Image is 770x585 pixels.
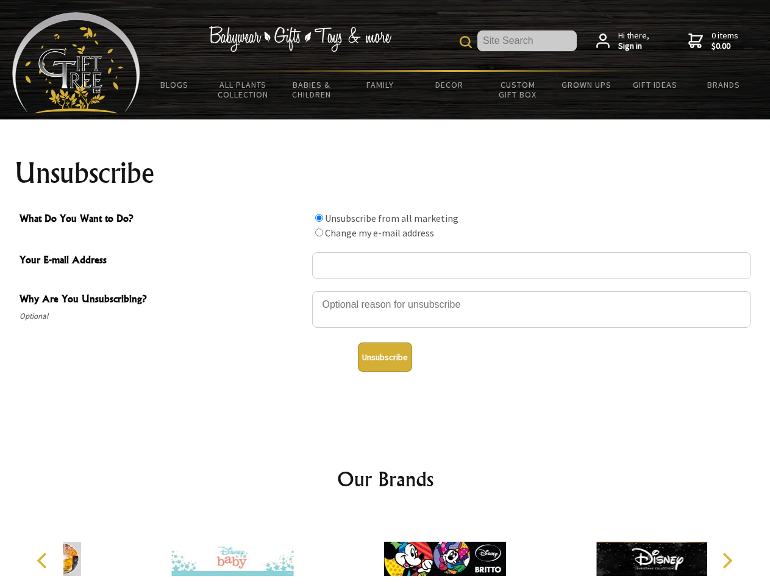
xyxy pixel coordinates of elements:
a: Babies & Children [277,72,346,107]
img: Babywear - Gifts - Toys & more [209,26,391,52]
span: What Do You Want to Do? [20,211,306,229]
button: Unsubscribe [358,342,412,372]
input: What Do You Want to Do? [315,229,323,236]
a: Decor [415,72,483,97]
a: Family [346,72,415,97]
span: Optional [20,309,306,324]
input: Your E-mail Address [312,252,751,279]
span: Your E-mail Address [20,252,306,270]
a: All Plants Collection [209,72,278,107]
span: Why Are You Unsubscribing? [20,291,306,309]
img: Babyware - Gifts - Toys and more... [12,12,140,113]
h1: Unsubscribe [15,158,756,188]
a: BLOGS [140,72,209,97]
textarea: Why Are You Unsubscribing? [312,291,751,328]
strong: $0.00 [711,41,738,52]
a: Custom Gift Box [483,72,552,107]
label: Unsubscribe from all marketing [325,212,458,224]
span: 0 items [711,30,738,52]
a: 0 items$0.00 [688,30,738,52]
a: Gift Ideas [621,72,690,97]
h2: Our Brands [24,464,746,494]
button: Previous [30,547,57,574]
a: Brands [690,72,758,97]
a: Grown Ups [552,72,621,97]
label: Change my e-mail address [325,227,434,239]
span: Hi there, [618,30,649,52]
strong: Sign in [618,41,649,52]
button: Next [713,547,740,574]
input: What Do You Want to Do? [315,214,323,222]
a: Hi there,Sign in [596,30,649,52]
input: Site Search [477,30,577,51]
img: product search [460,36,472,48]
